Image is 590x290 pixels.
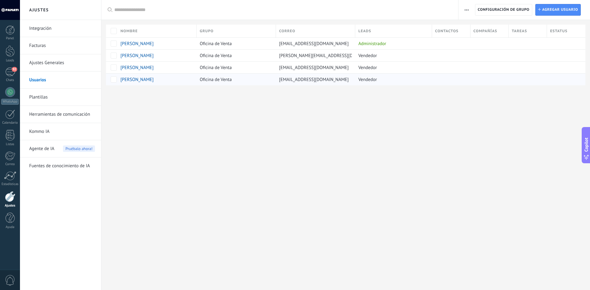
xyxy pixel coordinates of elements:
[1,225,19,229] div: Ayuda
[358,65,377,71] span: Vendedor
[200,77,232,83] span: Oficina de Venta
[63,145,95,152] span: Pruébalo ahora!
[474,28,497,34] span: Compañías
[20,72,101,89] li: Usuarios
[29,140,95,157] a: Agente de IA Pruébalo ahora!
[120,41,154,47] span: David
[29,89,95,106] a: Plantillas
[1,204,19,208] div: Ajustes
[358,28,371,34] span: Leads
[20,106,101,123] li: Herramientas de comunicación
[1,162,19,166] div: Correo
[29,140,54,157] span: Agente de IA
[120,28,138,34] span: Nombre
[197,74,273,85] div: Oficina de Venta
[197,62,273,73] div: Oficina de Venta
[20,157,101,174] li: Fuentes de conocimiento de IA
[478,4,529,15] span: Configuración de grupo
[1,99,19,105] div: WhatsApp
[120,65,154,71] span: Nicolas
[279,28,295,34] span: Correo
[358,77,377,83] span: Vendedor
[355,38,429,49] div: Administrador
[435,28,458,34] span: Contactos
[1,142,19,146] div: Listas
[358,53,377,59] span: Vendedor
[512,28,527,34] span: Tareas
[279,53,382,59] span: [PERSON_NAME][EMAIL_ADDRESS][DOMAIN_NAME]
[279,41,349,47] span: [EMAIL_ADDRESS][DOMAIN_NAME]
[29,123,95,140] a: Kommo IA
[120,53,154,59] span: Daniel
[583,137,589,152] span: Copilot
[29,54,95,72] a: Ajustes Generales
[20,37,101,54] li: Facturas
[1,121,19,125] div: Calendario
[200,28,214,34] span: Grupo
[12,67,17,72] span: 92
[197,50,273,61] div: Oficina de Venta
[29,72,95,89] a: Usuarios
[20,54,101,72] li: Ajustes Generales
[542,4,578,15] span: Agregar usuario
[1,182,19,186] div: Estadísticas
[279,65,349,71] span: [EMAIL_ADDRESS][DOMAIN_NAME]
[20,20,101,37] li: Integración
[197,38,273,49] div: Oficina de Venta
[200,65,232,71] span: Oficina de Venta
[20,89,101,106] li: Plantillas
[29,157,95,175] a: Fuentes de conocimiento de IA
[120,77,154,83] span: Gino
[200,41,232,47] span: Oficina de Venta
[535,4,581,16] a: Agregar usuario
[550,28,567,34] span: Estatus
[1,59,19,63] div: Leads
[475,4,532,16] button: Configuración de grupo
[29,20,95,37] a: Integración
[20,123,101,140] li: Kommo IA
[279,77,349,83] span: [EMAIL_ADDRESS][DOMAIN_NAME]
[29,37,95,54] a: Facturas
[29,106,95,123] a: Herramientas de comunicación
[1,37,19,41] div: Panel
[1,78,19,82] div: Chats
[20,140,101,157] li: Agente de IA
[200,53,232,59] span: Oficina de Venta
